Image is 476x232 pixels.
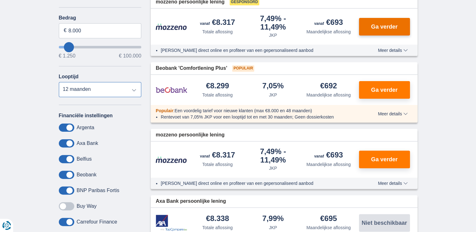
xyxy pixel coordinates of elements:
div: €8.338 [206,215,229,223]
img: product.pl.alt Mozzeno [156,156,187,163]
div: Maandelijkse aflossing [306,224,351,231]
label: Belfius [77,156,92,162]
button: Meer details [373,48,412,53]
div: : [151,108,360,114]
div: €8.299 [206,82,229,91]
div: Maandelijkse aflossing [306,29,351,35]
input: wantToBorrow [59,46,142,48]
span: Een voordelig tarief voor nieuwe klanten (max €8.000 en 48 maanden) [175,108,312,113]
span: mozzeno persoonlijke lening [156,131,225,139]
img: product.pl.alt Beobank [156,82,187,98]
label: Buy Way [77,203,97,209]
span: Meer details [378,181,407,185]
div: Maandelijkse aflossing [306,92,351,98]
label: Argenta [77,125,94,130]
img: product.pl.alt Mozzeno [156,23,187,30]
div: Totale aflossing [202,29,233,35]
label: Axa Bank [77,141,98,146]
img: product.pl.alt Axa Bank [156,215,187,231]
div: €693 [314,151,343,160]
div: JKP [269,32,277,38]
label: Financiële instellingen [59,113,113,119]
span: € 100.000 [119,53,141,58]
div: 7,49% [248,148,299,164]
span: Populair [156,108,173,113]
div: Maandelijkse aflossing [306,161,351,168]
span: Meer details [378,112,407,116]
div: 7,05% [262,82,284,91]
button: Meer details [373,111,412,116]
button: Meer details [373,181,412,186]
span: Niet beschikbaar [361,220,407,226]
label: BNP Paribas Fortis [77,188,120,193]
span: Ga verder [371,24,397,30]
div: Totale aflossing [202,161,233,168]
div: €695 [320,215,337,223]
label: Looptijd [59,74,79,80]
span: € 1.250 [59,53,76,58]
label: Carrefour Finance [77,219,117,225]
li: [PERSON_NAME] direct online en profiteer van een gepersonaliseerd aanbod [161,180,355,186]
div: 7,99% [262,215,284,223]
div: €693 [314,19,343,27]
span: Ga verder [371,157,397,162]
div: Totale aflossing [202,224,233,231]
button: Niet beschikbaar [359,214,410,232]
li: Rentevoet van 7,05% JKP voor een looptijd tot en met 30 maanden; Geen dossierkosten [161,114,355,120]
div: JKP [269,165,277,171]
button: Ga verder [359,151,410,168]
span: Ga verder [371,87,397,93]
span: € [64,27,67,34]
label: Beobank [77,172,97,178]
span: Populair [232,65,254,72]
div: JKP [269,224,277,231]
div: €692 [320,82,337,91]
li: [PERSON_NAME] direct online en profiteer van een gepersonaliseerd aanbod [161,47,355,53]
div: Totale aflossing [202,92,233,98]
div: JKP [269,92,277,98]
span: Meer details [378,48,407,52]
span: Axa Bank persoonlijke lening [156,198,226,205]
span: Beobank 'Comfortlening Plus' [156,65,227,72]
button: Ga verder [359,18,410,36]
button: Ga verder [359,81,410,99]
div: €8.317 [200,151,235,160]
label: Bedrag [59,15,142,21]
div: 7,49% [248,15,299,31]
div: €8.317 [200,19,235,27]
